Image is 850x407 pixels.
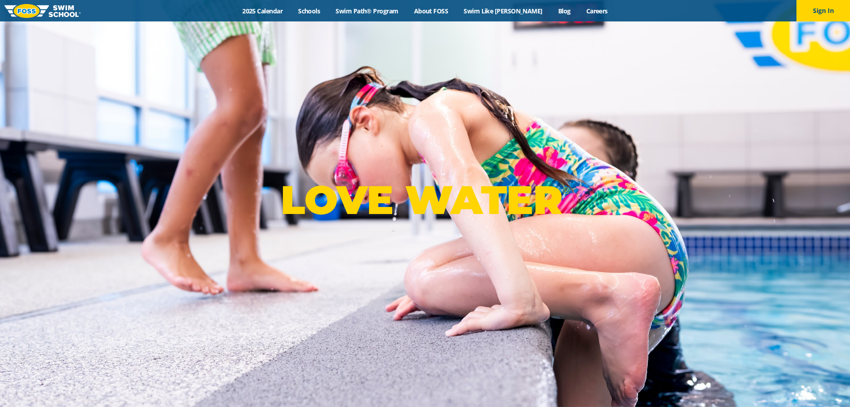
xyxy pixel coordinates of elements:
a: Swim Path® Program [328,7,406,15]
a: Blog [550,7,578,15]
sup: ® [562,185,569,196]
a: Swim Like [PERSON_NAME] [456,7,551,15]
a: 2025 Calendar [235,7,290,15]
p: LOVE WATER [281,176,569,224]
img: FOSS Swim School Logo [4,4,81,18]
a: Careers [578,7,615,15]
a: About FOSS [406,7,456,15]
a: Schools [290,7,328,15]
